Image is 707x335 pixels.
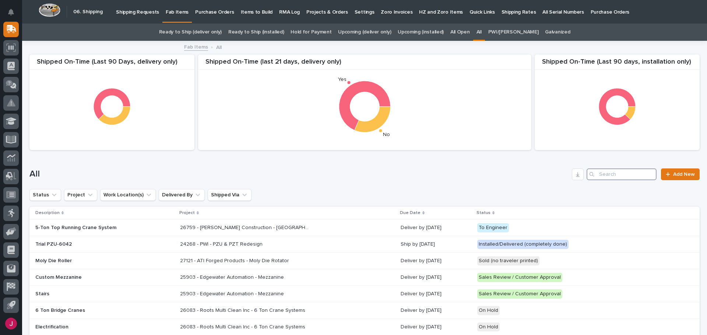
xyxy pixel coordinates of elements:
div: Sold (no traveler printed) [477,256,539,265]
button: Work Location(s) [100,189,156,201]
input: Search [587,168,657,180]
a: Add New [661,168,700,180]
div: Sales Review / Customer Approval [477,273,562,282]
text: Yes [338,77,347,82]
p: All [216,43,222,51]
p: Ship by [DATE] [401,241,471,247]
a: All [476,24,482,41]
p: Deliver by [DATE] [401,307,471,314]
div: On Hold [477,306,500,315]
div: Sales Review / Customer Approval [477,289,562,299]
span: Add New [673,172,695,177]
tr: 5-Ton Top Running Crane System26759 - [PERSON_NAME] Construction - [GEOGRAPHIC_DATA] Department 5... [29,220,700,236]
p: Stairs [35,291,164,297]
button: users-avatar [3,316,19,331]
h2: 06. Shipping [73,9,103,15]
p: Deliver by [DATE] [401,225,471,231]
button: Project [64,189,97,201]
a: PWI/[PERSON_NAME] [488,24,539,41]
p: 26759 - Robinson Construction - Warsaw Public Works Street Department 5T Bridge Crane [180,223,310,231]
div: Notifications [9,9,19,21]
p: Moly Die Roller [35,258,164,264]
p: 24268 - PWI - PZU & PZT Redesign [180,240,264,247]
a: Hold for Payment [291,24,331,41]
button: Shipped Via [208,189,252,201]
text: No [383,132,390,138]
a: Upcoming (installed) [398,24,444,41]
p: 25903 - Edgewater Automation - Mezzanine [180,273,285,281]
tr: Stairs25903 - Edgewater Automation - Mezzanine25903 - Edgewater Automation - Mezzanine Deliver by... [29,286,700,302]
p: Project [179,209,195,217]
a: Fab Items [184,42,208,51]
button: Status [29,189,61,201]
div: Shipped On-Time (Last 90 Days, delivery only) [29,58,194,70]
p: Deliver by [DATE] [401,258,471,264]
p: 25903 - Edgewater Automation - Mezzanine [180,289,285,297]
p: 6 Ton Bridge Cranes [35,307,164,314]
div: Shipped On-Time (last 21 days, delivery only) [198,58,531,70]
tr: Custom Mezzanine25903 - Edgewater Automation - Mezzanine25903 - Edgewater Automation - Mezzanine ... [29,269,700,286]
div: On Hold [477,322,500,332]
p: Status [476,209,490,217]
p: Custom Mezzanine [35,274,164,281]
tr: Trial PZU-604224268 - PWI - PZU & PZT Redesign24268 - PWI - PZU & PZT Redesign Ship by [DATE]Inst... [29,236,700,253]
div: Installed/Delivered (completely done) [477,240,569,249]
a: All Open [450,24,470,41]
div: Shipped On-Time (Last 90 days, installation only) [535,58,700,70]
p: Electrification [35,324,164,330]
p: Deliver by [DATE] [401,274,471,281]
p: Trial PZU-6042 [35,241,164,247]
p: Deliver by [DATE] [401,324,471,330]
a: Ready to Ship (installed) [228,24,284,41]
img: Workspace Logo [39,3,60,17]
a: Upcoming (deliver only) [338,24,391,41]
p: Description [35,209,60,217]
a: Ready to Ship (deliver only) [159,24,222,41]
p: 5-Ton Top Running Crane System [35,225,164,231]
p: 27121 - ATI Forged Products - Moly Die Rotator [180,256,291,264]
p: 26083 - Roots Multi Clean Inc - 6 Ton Crane Systems [180,322,307,330]
tr: Moly Die Roller27121 - ATI Forged Products - Moly Die Rotator27121 - ATI Forged Products - Moly D... [29,253,700,269]
a: Galvanized [545,24,570,41]
p: Due Date [400,209,421,217]
p: 26083 - Roots Multi Clean Inc - 6 Ton Crane Systems [180,306,307,314]
p: Deliver by [DATE] [401,291,471,297]
div: To Engineer [477,223,509,232]
tr: 6 Ton Bridge Cranes26083 - Roots Multi Clean Inc - 6 Ton Crane Systems26083 - Roots Multi Clean I... [29,302,700,319]
h1: All [29,169,569,179]
button: Delivered By [159,189,205,201]
button: Notifications [3,4,19,20]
